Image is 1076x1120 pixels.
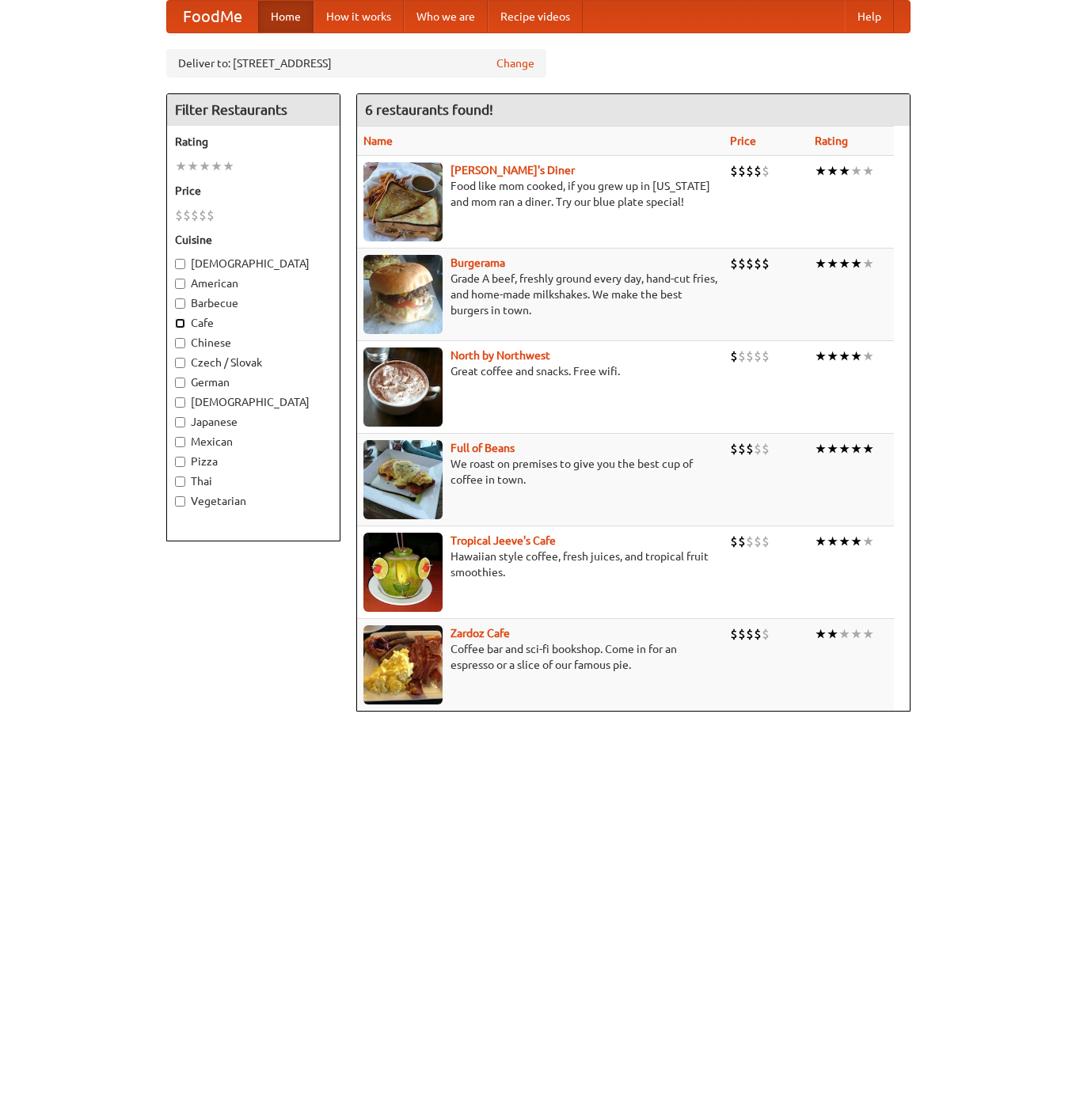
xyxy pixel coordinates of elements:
[738,625,746,643] li: $
[754,625,762,643] li: $
[850,255,862,272] li: ★
[451,256,505,269] b: Burgerama
[211,158,222,175] li: ★
[451,534,556,547] a: Tropical Jeeve's Cafe
[730,625,738,643] li: $
[762,162,770,180] li: $
[827,533,838,550] li: ★
[451,164,575,177] a: [PERSON_NAME]'s Diner
[451,442,515,454] b: Full of Beans
[815,533,827,550] li: ★
[730,135,756,147] a: Price
[754,162,762,180] li: $
[754,255,762,272] li: $
[827,625,838,643] li: ★
[175,397,185,408] input: [DEMOGRAPHIC_DATA]
[166,49,546,78] div: Deliver to: [STREET_ADDRESS]
[191,207,199,224] li: $
[175,338,185,348] input: Chinese
[762,625,770,643] li: $
[488,1,583,32] a: Recipe videos
[815,625,827,643] li: ★
[363,135,393,147] a: Name
[175,335,332,351] label: Chinese
[175,183,332,199] h5: Price
[754,440,762,457] li: $
[738,255,746,272] li: $
[363,549,717,580] p: Hawaiian style coffee, fresh juices, and tropical fruit smoothies.
[175,417,185,427] input: Japanese
[175,374,332,390] label: German
[838,255,850,272] li: ★
[730,162,738,180] li: $
[746,347,754,365] li: $
[730,255,738,272] li: $
[862,347,874,365] li: ★
[175,493,332,509] label: Vegetarian
[167,1,258,32] a: FoodMe
[167,94,340,126] h4: Filter Restaurants
[175,437,185,447] input: Mexican
[762,255,770,272] li: $
[451,627,510,640] a: Zardoz Cafe
[175,394,332,410] label: [DEMOGRAPHIC_DATA]
[850,625,862,643] li: ★
[862,162,874,180] li: ★
[730,440,738,457] li: $
[746,440,754,457] li: $
[451,349,550,362] a: North by Northwest
[815,440,827,457] li: ★
[827,162,838,180] li: ★
[175,134,332,150] h5: Rating
[738,347,746,365] li: $
[815,162,827,180] li: ★
[838,162,850,180] li: ★
[838,625,850,643] li: ★
[175,414,332,430] label: Japanese
[738,162,746,180] li: $
[363,271,717,318] p: Grade A beef, freshly ground every day, hand-cut fries, and home-made milkshakes. We make the bes...
[850,533,862,550] li: ★
[175,207,183,224] li: $
[815,255,827,272] li: ★
[862,533,874,550] li: ★
[175,315,332,331] label: Cafe
[175,454,332,469] label: Pizza
[738,440,746,457] li: $
[404,1,488,32] a: Who we are
[850,162,862,180] li: ★
[199,207,207,224] li: $
[845,1,894,32] a: Help
[175,434,332,450] label: Mexican
[762,440,770,457] li: $
[363,440,443,519] img: beans.jpg
[746,162,754,180] li: $
[363,456,717,488] p: We roast on premises to give you the best cup of coffee in town.
[738,533,746,550] li: $
[862,440,874,457] li: ★
[175,473,332,489] label: Thai
[862,625,874,643] li: ★
[175,378,185,388] input: German
[175,279,185,289] input: American
[815,347,827,365] li: ★
[827,347,838,365] li: ★
[207,207,215,224] li: $
[850,440,862,457] li: ★
[862,255,874,272] li: ★
[175,275,332,291] label: American
[363,255,443,334] img: burgerama.jpg
[730,533,738,550] li: $
[175,256,332,271] label: [DEMOGRAPHIC_DATA]
[175,457,185,467] input: Pizza
[762,533,770,550] li: $
[175,476,185,487] input: Thai
[175,259,185,269] input: [DEMOGRAPHIC_DATA]
[258,1,314,32] a: Home
[175,355,332,370] label: Czech / Slovak
[363,347,443,427] img: north.jpg
[363,625,443,704] img: zardoz.jpg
